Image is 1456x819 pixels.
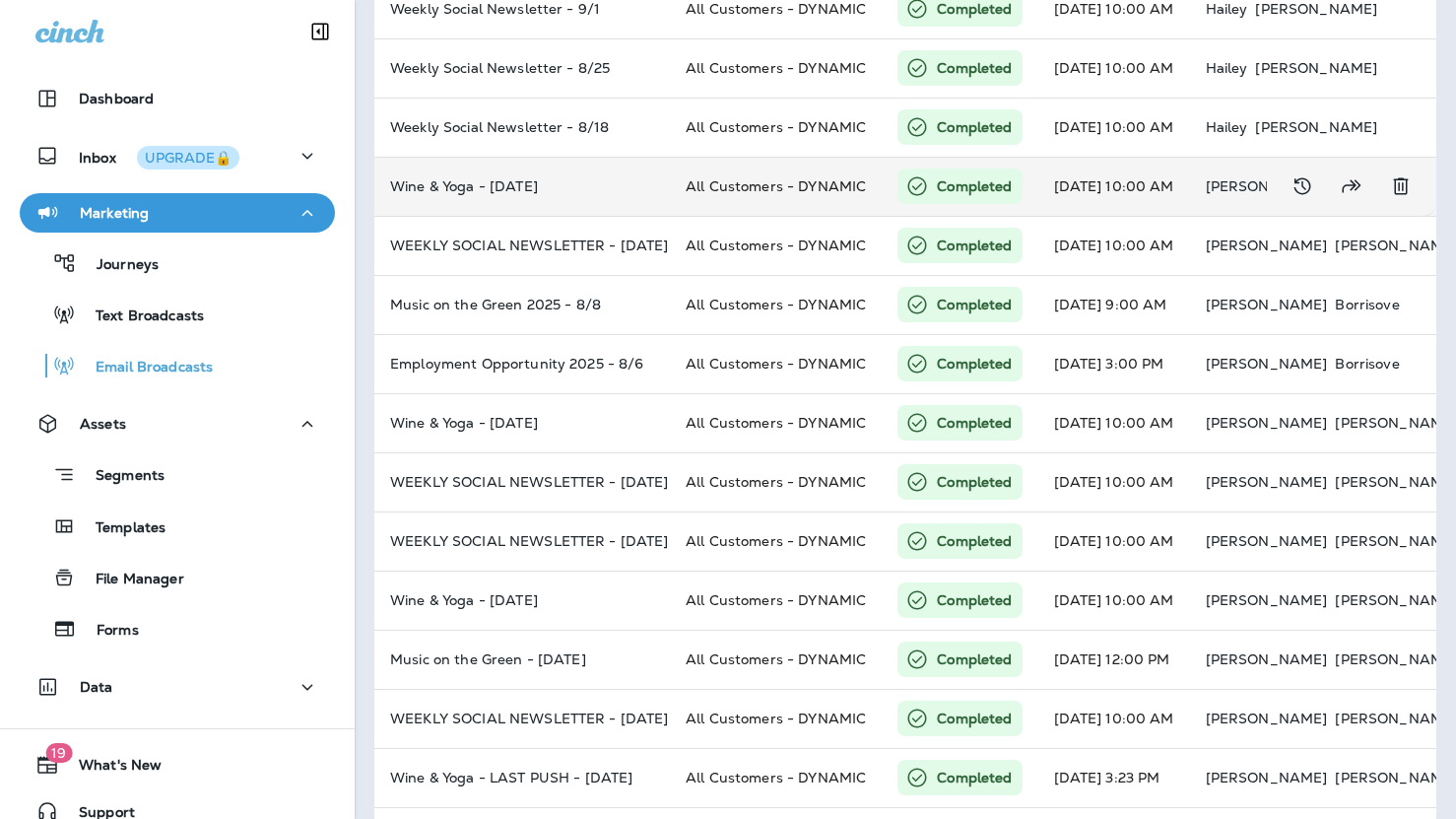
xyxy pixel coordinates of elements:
[20,667,335,707] button: Data
[20,79,335,118] button: Dashboard
[1335,297,1399,312] p: Borrisove
[1335,356,1399,372] p: Borrisove
[390,711,654,726] p: WEEKLY SOCIAL NEWSLETTER - 7/21/25
[1038,512,1190,571] td: [DATE] 10:00 AM
[686,59,866,77] span: All Customers - DYNAMIC
[20,453,335,496] button: Segments
[293,12,348,51] button: Collapse Sidebar
[1206,474,1328,490] p: [PERSON_NAME]
[1206,60,1248,76] p: Hailey
[20,557,335,598] button: File Manager
[20,136,335,175] button: InboxUPGRADE🔒
[686,355,866,373] span: All Customers - DYNAMIC
[76,307,204,326] p: Text Broadcasts
[1206,356,1328,372] p: [PERSON_NAME]
[937,354,1012,374] p: Completed
[1206,119,1248,135] p: Hailey
[686,769,866,786] span: All Customers - DYNAMIC
[145,151,232,165] div: UPGRADE🔒
[686,177,866,195] span: All Customers - DYNAMIC
[45,743,72,763] span: 19
[1206,770,1328,785] p: [PERSON_NAME]
[937,531,1012,551] p: Completed
[686,591,866,609] span: All Customers - DYNAMIC
[77,622,139,641] p: Forms
[59,757,162,781] span: What's New
[1038,275,1190,334] td: [DATE] 9:00 AM
[686,650,866,668] span: All Customers - DYNAMIC
[1255,1,1377,17] p: [PERSON_NAME]
[20,345,335,386] button: Email Broadcasts
[390,474,654,490] p: WEEKLY SOCIAL NEWSLETTER - 8/4/25
[80,205,149,221] p: Marketing
[937,768,1012,787] p: Completed
[686,710,866,727] span: All Customers - DYNAMIC
[1038,748,1190,807] td: [DATE] 3:23 PM
[1332,167,1371,206] button: Resend Broadcast to a segment of recipients
[390,533,654,549] p: WEEKLY SOCIAL NEWSLETTER - 7/28/25
[937,413,1012,433] p: Completed
[937,295,1012,314] p: Completed
[390,297,654,312] p: Music on the Green 2025 - 8/8
[937,472,1012,492] p: Completed
[76,359,213,377] p: Email Broadcasts
[1206,238,1328,253] p: [PERSON_NAME]
[1206,651,1328,667] p: [PERSON_NAME]
[79,91,154,106] p: Dashboard
[390,592,654,608] p: Wine & Yoga - AUG 2025
[20,608,335,649] button: Forms
[937,236,1012,255] p: Completed
[1038,98,1190,157] td: [DATE] 10:00 AM
[1038,38,1190,98] td: [DATE] 10:00 AM
[80,679,113,695] p: Data
[937,117,1012,137] p: Completed
[1206,297,1328,312] p: [PERSON_NAME]
[76,571,184,589] p: File Manager
[937,176,1012,196] p: Completed
[937,649,1012,669] p: Completed
[1038,630,1190,689] td: [DATE] 12:00 PM
[686,473,866,491] span: All Customers - DYNAMIC
[390,178,654,194] p: Wine & Yoga - AUG 2025
[1038,216,1190,275] td: [DATE] 10:00 AM
[20,404,335,444] button: Assets
[390,60,654,76] p: Weekly Social Newsletter - 8/25
[1255,60,1377,76] p: [PERSON_NAME]
[1206,592,1328,608] p: [PERSON_NAME]
[20,193,335,233] button: Marketing
[1038,334,1190,393] td: [DATE] 3:00 PM
[1038,571,1190,630] td: [DATE] 10:00 AM
[937,58,1012,78] p: Completed
[137,146,239,170] button: UPGRADE🔒
[686,118,866,136] span: All Customers - DYNAMIC
[1206,415,1328,431] p: [PERSON_NAME]
[1038,452,1190,512] td: [DATE] 10:00 AM
[1206,533,1328,549] p: [PERSON_NAME]
[686,296,866,313] span: All Customers - DYNAMIC
[20,242,335,284] button: Journeys
[76,467,165,487] p: Segments
[686,237,866,254] span: All Customers - DYNAMIC
[686,414,866,432] span: All Customers - DYNAMIC
[20,745,335,785] button: 19What's New
[1038,393,1190,452] td: [DATE] 10:00 AM
[390,119,654,135] p: Weekly Social Newsletter - 8/18
[77,256,159,275] p: Journeys
[1283,167,1322,206] button: View Changelog
[937,709,1012,728] p: Completed
[1206,178,1328,194] p: [PERSON_NAME]
[390,770,654,785] p: Wine & Yoga - LAST PUSH - July 2025
[1038,689,1190,748] td: [DATE] 10:00 AM
[1255,119,1377,135] p: [PERSON_NAME]
[390,1,654,17] p: Weekly Social Newsletter - 9/1
[390,238,654,253] p: WEEKLY SOCIAL NEWSLETTER - 8/11/25
[390,356,654,372] p: Employment Opportunity 2025 - 8/6
[20,294,335,335] button: Text Broadcasts
[686,532,866,550] span: All Customers - DYNAMIC
[76,519,165,538] p: Templates
[80,416,126,432] p: Assets
[79,146,239,167] p: Inbox
[1206,711,1328,726] p: [PERSON_NAME]
[390,651,654,667] p: Music on the Green - AUGUST 2025
[390,415,654,431] p: Wine & Yoga - AUG 2025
